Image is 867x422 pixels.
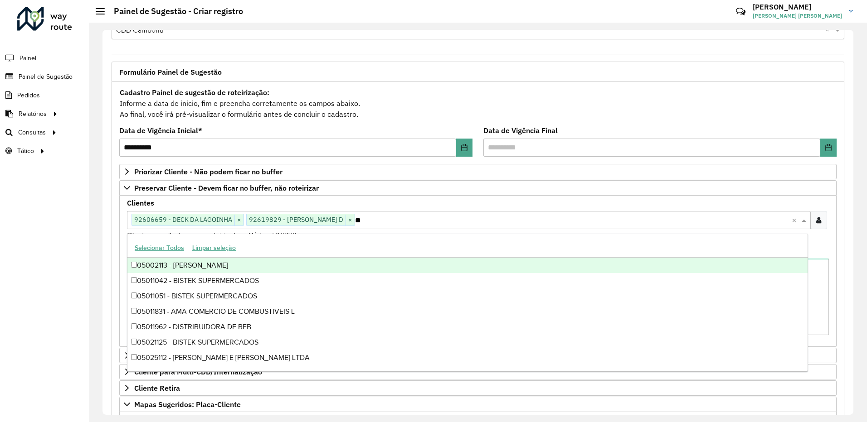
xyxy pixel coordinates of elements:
a: Priorizar Cliente - Não podem ficar no buffer [119,164,837,179]
span: Clear all [792,215,799,225]
span: 92606659 - DECK DA LAGOINHA [132,214,234,225]
span: Consultas [18,128,46,137]
span: Mapas Sugeridos: Placa-Cliente [134,401,241,408]
div: 05011042 - BISTEK SUPERMERCADOS [127,273,808,288]
span: Painel de Sugestão [19,72,73,82]
span: 92619829 - [PERSON_NAME] D [247,214,346,225]
div: 05029511 - [PERSON_NAME] [PERSON_NAME] 46236228000 [127,365,808,381]
div: Informe a data de inicio, fim e preencha corretamente os campos abaixo. Ao final, você irá pré-vi... [119,86,837,120]
span: Formulário Painel de Sugestão [119,68,222,76]
h2: Painel de Sugestão - Criar registro [105,6,243,16]
a: Cliente para Recarga [119,348,837,363]
div: 05002113 - [PERSON_NAME] [127,258,808,273]
button: Choose Date [456,139,472,157]
a: Preservar Cliente - Devem ficar no buffer, não roteirizar [119,180,837,196]
span: Pedidos [17,91,40,100]
a: Mapas Sugeridos: Placa-Cliente [119,397,837,412]
span: [PERSON_NAME] [PERSON_NAME] [753,12,842,20]
span: Tático [17,146,34,156]
label: Clientes [127,197,154,208]
div: Preservar Cliente - Devem ficar no buffer, não roteirizar [119,196,837,347]
a: Contato Rápido [731,2,750,21]
h3: [PERSON_NAME] [753,3,842,11]
a: Cliente para Multi-CDD/Internalização [119,364,837,379]
div: 05011831 - AMA COMERCIO DE COMBUSTIVEIS L [127,304,808,319]
span: Priorizar Cliente - Não podem ficar no buffer [134,168,283,175]
a: Cliente Retira [119,380,837,396]
span: × [346,215,355,225]
strong: Cadastro Painel de sugestão de roteirização: [120,88,269,97]
span: Painel [19,53,36,63]
span: Cliente Retira [134,384,180,392]
label: Data de Vigência Final [483,125,558,136]
span: Clear all [825,25,833,36]
span: Preservar Cliente - Devem ficar no buffer, não roteirizar [134,184,319,192]
span: Cliente para Multi-CDD/Internalização [134,368,262,375]
label: Data de Vigência Inicial [119,125,202,136]
button: Limpar seleção [188,241,240,255]
div: 05011051 - BISTEK SUPERMERCADOS [127,288,808,304]
span: × [234,215,244,225]
div: 05011962 - DISTRIBUIDORA DE BEB [127,319,808,335]
button: Choose Date [820,139,837,157]
span: Relatórios [19,109,47,119]
button: Selecionar Todos [131,241,188,255]
div: 05021125 - BISTEK SUPERMERCADOS [127,335,808,350]
div: 05025112 - [PERSON_NAME] E [PERSON_NAME] LTDA [127,350,808,365]
small: Clientes que não devem ser roteirizados – Máximo 50 PDVS [127,231,296,239]
ng-dropdown-panel: Options list [127,234,808,372]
